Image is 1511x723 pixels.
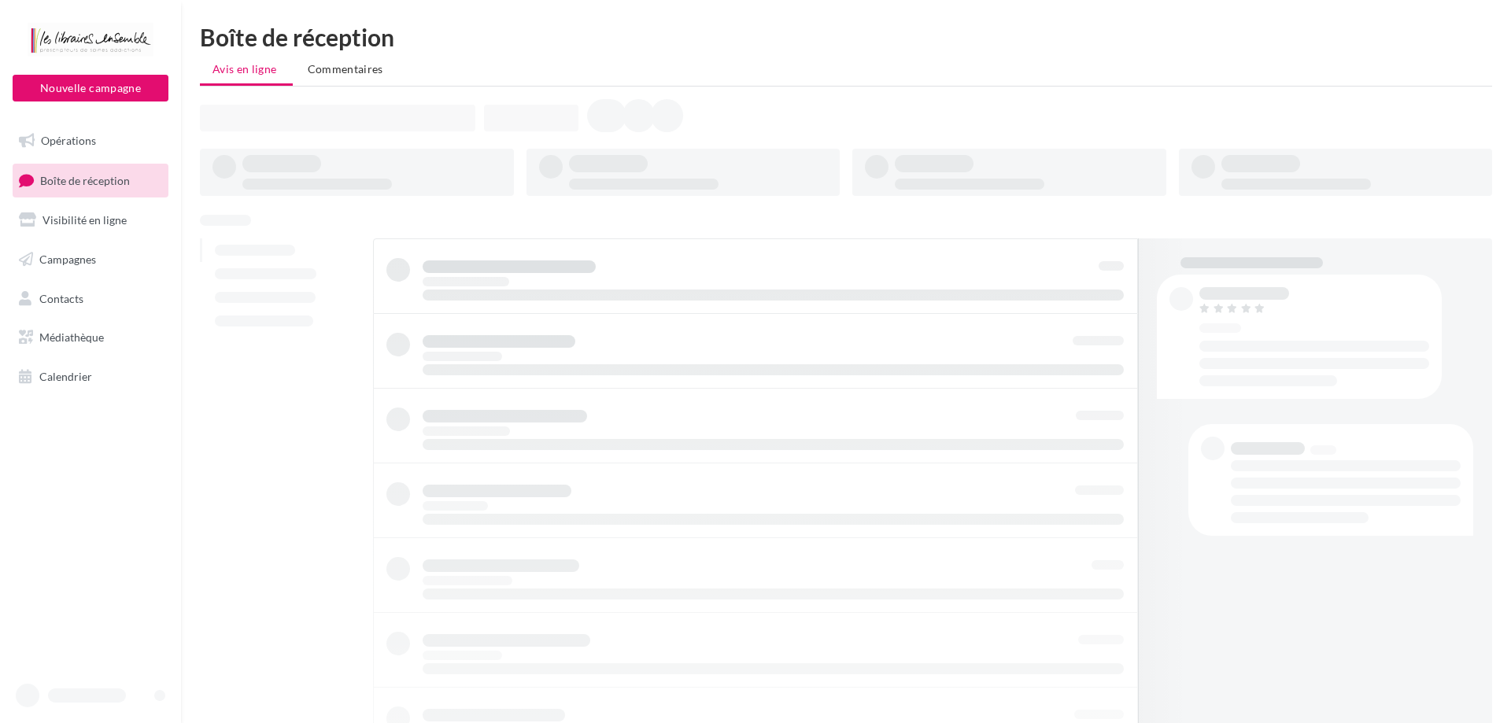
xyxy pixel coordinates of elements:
[39,291,83,304] span: Contacts
[42,213,127,227] span: Visibilité en ligne
[200,25,1492,49] div: Boîte de réception
[41,134,96,147] span: Opérations
[9,243,172,276] a: Campagnes
[308,62,383,76] span: Commentaires
[39,330,104,344] span: Médiathèque
[9,321,172,354] a: Médiathèque
[9,204,172,237] a: Visibilité en ligne
[39,370,92,383] span: Calendrier
[40,173,130,186] span: Boîte de réception
[9,124,172,157] a: Opérations
[9,282,172,315] a: Contacts
[39,253,96,266] span: Campagnes
[9,360,172,393] a: Calendrier
[9,164,172,197] a: Boîte de réception
[13,75,168,101] button: Nouvelle campagne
